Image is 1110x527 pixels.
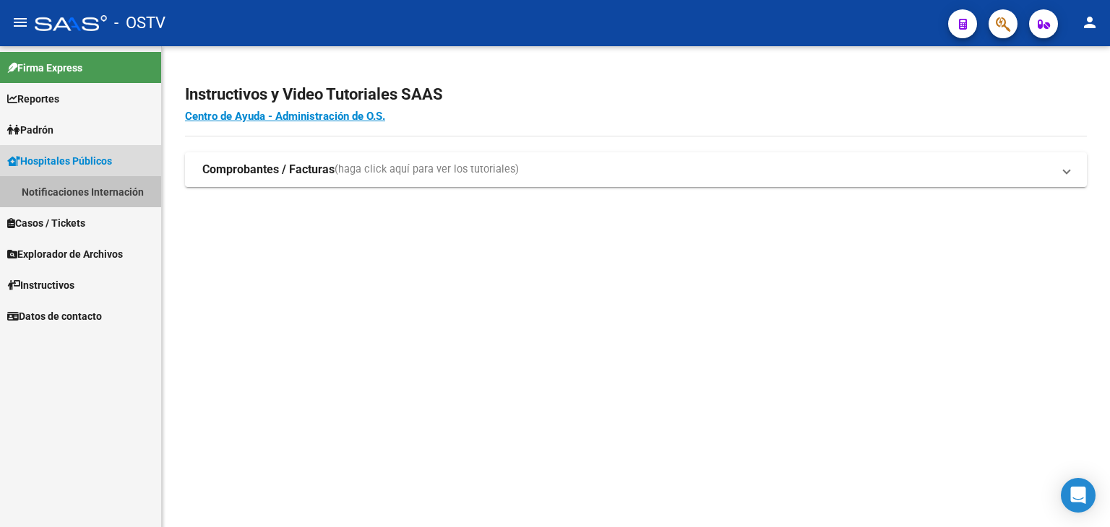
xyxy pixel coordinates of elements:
[1081,14,1098,31] mat-icon: person
[335,162,519,178] span: (haga click aquí para ver los tutoriales)
[7,153,112,169] span: Hospitales Públicos
[7,91,59,107] span: Reportes
[7,277,74,293] span: Instructivos
[185,81,1087,108] h2: Instructivos y Video Tutoriales SAAS
[7,60,82,76] span: Firma Express
[12,14,29,31] mat-icon: menu
[1061,478,1096,513] div: Open Intercom Messenger
[7,122,53,138] span: Padrón
[7,215,85,231] span: Casos / Tickets
[202,162,335,178] strong: Comprobantes / Facturas
[7,246,123,262] span: Explorador de Archivos
[7,308,102,324] span: Datos de contacto
[185,110,385,123] a: Centro de Ayuda - Administración de O.S.
[185,152,1087,187] mat-expansion-panel-header: Comprobantes / Facturas(haga click aquí para ver los tutoriales)
[114,7,165,39] span: - OSTV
